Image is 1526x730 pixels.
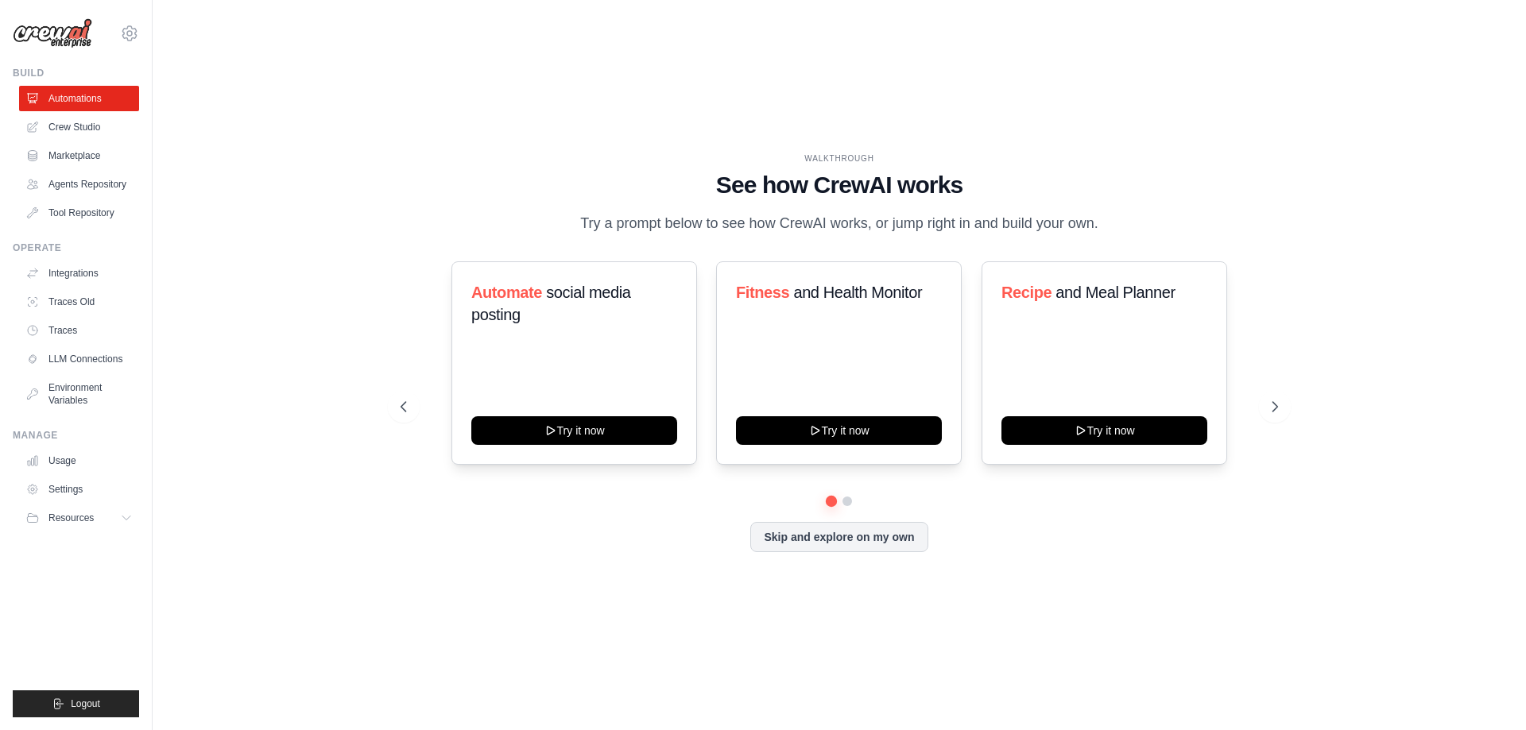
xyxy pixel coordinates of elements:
[572,212,1106,235] p: Try a prompt below to see how CrewAI works, or jump right in and build your own.
[19,143,139,168] a: Marketplace
[19,477,139,502] a: Settings
[1001,416,1207,445] button: Try it now
[19,86,139,111] a: Automations
[794,284,923,301] span: and Health Monitor
[750,522,928,552] button: Skip and explore on my own
[736,284,789,301] span: Fitness
[13,429,139,442] div: Manage
[736,416,942,445] button: Try it now
[19,114,139,140] a: Crew Studio
[48,512,94,524] span: Resources
[19,448,139,473] a: Usage
[19,375,139,413] a: Environment Variables
[19,346,139,372] a: LLM Connections
[401,171,1278,199] h1: See how CrewAI works
[19,200,139,226] a: Tool Repository
[13,67,139,79] div: Build
[19,289,139,315] a: Traces Old
[471,284,631,323] span: social media posting
[401,153,1278,164] div: WALKTHROUGH
[71,697,100,710] span: Logout
[1001,284,1052,301] span: Recipe
[13,241,139,254] div: Operate
[19,318,139,343] a: Traces
[19,261,139,286] a: Integrations
[19,172,139,197] a: Agents Repository
[471,416,677,445] button: Try it now
[471,284,542,301] span: Automate
[19,505,139,531] button: Resources
[13,690,139,717] button: Logout
[13,18,92,48] img: Logo
[1055,284,1175,301] span: and Meal Planner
